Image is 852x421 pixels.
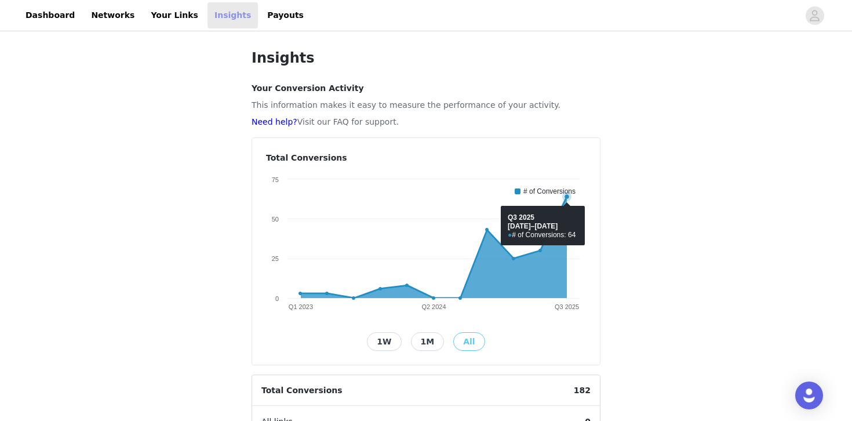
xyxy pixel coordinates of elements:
[555,303,579,310] text: Q3 2025
[84,2,141,28] a: Networks
[411,332,445,351] button: 1M
[260,2,311,28] a: Payouts
[453,332,485,351] button: All
[421,303,446,310] text: Q2 2024
[252,82,600,95] h4: Your Conversion Activity
[809,6,820,25] div: avatar
[565,375,600,406] span: 182
[275,295,279,302] text: 0
[252,375,352,406] span: Total Conversions
[523,187,576,195] text: # of Conversions
[207,2,258,28] a: Insights
[252,117,297,126] a: Need help?
[252,116,600,128] p: Visit our FAQ for support.
[795,382,823,409] div: Open Intercom Messenger
[252,99,600,111] p: This information makes it easy to measure the performance of your activity.
[266,152,586,164] h4: Total Conversions
[272,216,279,223] text: 50
[144,2,205,28] a: Your Links
[19,2,82,28] a: Dashboard
[272,176,279,183] text: 75
[252,48,600,68] h1: Insights
[289,303,313,310] text: Q1 2023
[367,332,401,351] button: 1W
[272,255,279,262] text: 25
